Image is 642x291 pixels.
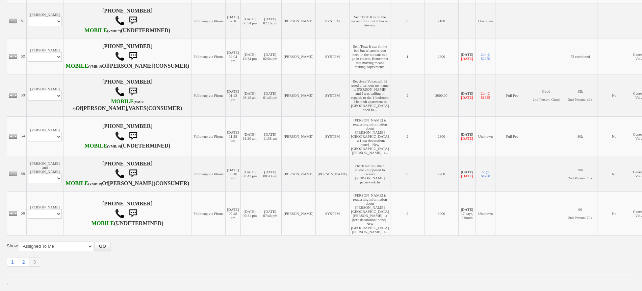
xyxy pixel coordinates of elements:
[27,116,63,156] td: [PERSON_NAME]
[597,192,631,235] td: No
[108,180,154,186] b: [PERSON_NAME]
[259,156,282,192] td: [DATE] 08:43 am
[27,74,63,116] td: [PERSON_NAME]
[66,180,88,186] font: MOBILE
[425,156,459,192] td: 2200
[27,39,63,74] td: [PERSON_NAME]
[88,182,102,186] font: (VMB: #)
[597,74,631,116] td: No
[461,136,473,140] font: [DATE]
[66,180,102,186] b: T-Mobile USA, Inc.
[27,192,63,235] td: [PERSON_NAME]
[66,63,102,69] b: T-Mobile USA, Inc.
[226,3,240,39] td: [DATE] 02:16 pm
[19,192,27,235] td: 56
[19,116,27,156] td: 54
[240,156,259,192] td: [DATE] 08:41 pm
[315,3,350,39] td: SYSTEM
[115,87,125,97] img: call.png
[73,98,144,111] b: T-Mobile USA, Inc.
[315,39,350,74] td: SYSTEM
[92,220,114,226] font: MOBILE
[259,192,282,235] td: [DATE] 07:48 pm
[226,39,240,74] td: [DATE] 02:04 pm
[259,116,282,156] td: [DATE] 11:38 am
[240,39,259,74] td: [DATE] 12:34 pm
[481,52,490,61] a: 2br @ $2250
[226,74,240,116] td: [DATE] 01:43 pm
[495,116,529,156] td: Full Fee
[240,116,259,156] td: [DATE] 11:20 am
[315,116,350,156] td: SYSTEM
[461,57,473,61] font: [DATE]
[84,143,107,149] font: MOBILE
[495,74,529,116] td: Full Fee
[191,3,226,39] td: Followup via Phone
[191,74,226,116] td: Followup via Phone
[27,3,63,39] td: [PERSON_NAME]
[481,170,490,178] a: br @ $1700
[315,74,350,116] td: SYSTEM
[476,116,495,156] td: Unknown
[315,156,350,192] td: [PERSON_NAME]
[88,65,102,68] font: (VMB: #)
[529,74,563,116] td: Good 2nd Person: Good
[390,39,425,74] td: 1
[19,74,27,116] td: 53
[65,8,190,34] h4: [PHONE_NUMBER] (UNDETERMINED)
[19,39,27,74] td: 52
[126,14,140,27] img: sms.png
[476,192,495,235] td: Unknown
[240,3,259,39] td: [DATE] 06:54 pm
[115,208,125,219] img: call.png
[126,129,140,143] img: sms.png
[259,74,282,116] td: [DATE] 01:43 pm
[390,3,425,39] td: 0
[191,156,226,192] td: Followup via Phone
[461,52,473,57] b: [DATE]
[107,29,121,33] font: (VMB: *)
[240,192,259,235] td: [DATE] 09:31 pm
[461,95,473,99] font: [DATE]
[18,257,29,267] a: 2
[481,91,490,99] a: 2br @ $1825
[282,74,316,116] td: [PERSON_NAME]
[65,79,190,112] h4: [PHONE_NUMBER] Of (CONSUMER)
[350,39,390,74] td: Sent Text: It can fit the bed but whatever you keep in the bureaus can go in closets. Remember th...
[563,116,597,156] td: 80k
[461,132,473,136] b: [DATE]
[350,192,390,235] td: [PERSON_NAME] is requesting information about [PERSON_NAME][GEOGRAPHIC_DATA][PERSON_NAME] - a {te...
[126,167,140,180] img: sms.png
[597,156,631,192] td: No
[563,39,597,74] td: 72 combined
[19,156,27,192] td: 55
[390,116,425,156] td: 2
[476,3,495,39] td: Unknown
[282,192,316,235] td: [PERSON_NAME]
[115,169,125,179] img: call.png
[461,207,473,211] b: [DATE]
[65,43,190,70] h4: [PHONE_NUMBER] Of (CONSUMER)
[425,116,459,156] td: 2800
[65,201,190,226] h4: [PHONE_NUMBER] (UNDETERMINED)
[425,3,459,39] td: 2100
[259,3,282,39] td: [DATE] 02:16 pm
[350,156,390,192] td: check out 675 main studio - supposed to receive [PERSON_NAME] paperwork fu
[240,74,259,116] td: [DATE] 08:48 am
[84,27,121,33] b: Verizon Wireless
[461,91,473,95] b: [DATE]
[84,27,107,33] font: MOBILE
[126,85,140,98] img: sms.png
[7,243,18,249] label: Show
[315,192,350,235] td: SYSTEM
[282,156,316,192] td: [PERSON_NAME]
[7,257,18,267] a: 1
[27,156,63,192] td: [PERSON_NAME] and [PERSON_NAME]
[597,116,631,156] td: No
[19,3,27,39] td: 51
[282,3,316,39] td: [PERSON_NAME]
[126,49,140,63] img: sms.png
[226,116,240,156] td: [DATE] 11:38 am
[259,39,282,74] td: [DATE] 02:04 pm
